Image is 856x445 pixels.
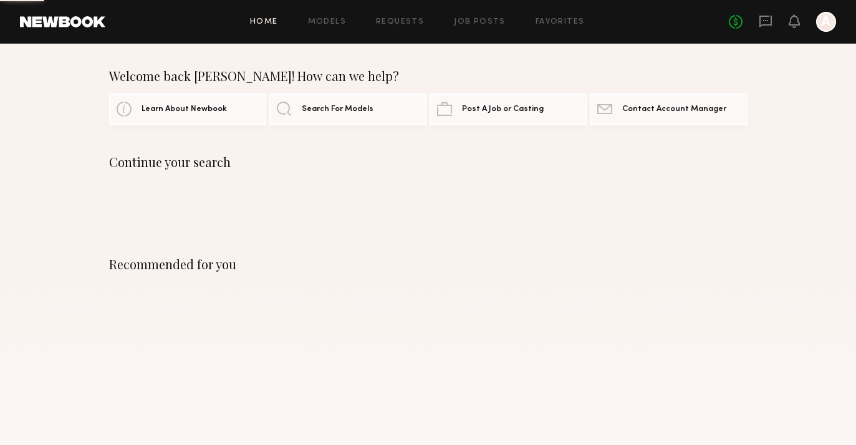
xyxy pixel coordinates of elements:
[109,257,748,272] div: Recommended for you
[308,18,346,26] a: Models
[454,18,506,26] a: Job Posts
[816,12,836,32] a: A
[376,18,424,26] a: Requests
[109,69,748,84] div: Welcome back [PERSON_NAME]! How can we help?
[462,105,544,113] span: Post A Job or Casting
[250,18,278,26] a: Home
[109,155,748,170] div: Continue your search
[269,93,426,125] a: Search For Models
[622,105,726,113] span: Contact Account Manager
[590,93,747,125] a: Contact Account Manager
[109,93,266,125] a: Learn About Newbook
[430,93,587,125] a: Post A Job or Casting
[142,105,227,113] span: Learn About Newbook
[536,18,585,26] a: Favorites
[302,105,373,113] span: Search For Models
